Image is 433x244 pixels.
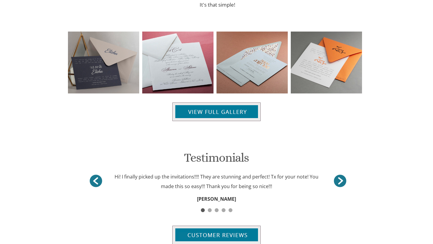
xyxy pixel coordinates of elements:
span: 5 [229,208,232,212]
div: Hi! I finally picked up the invitations!!!! They are stunning and perfect! Tx for your note! You ... [112,172,321,191]
a: 4 [220,204,227,209]
span: 3 [215,208,219,212]
h1: Testimonials [85,151,348,169]
span: 2 [208,208,212,212]
a: 1 [199,204,206,209]
a: 5 [227,204,234,209]
a: 3 [213,204,220,209]
a: 2 [206,204,213,209]
span: 1 [201,208,205,212]
span: 4 [222,208,226,212]
a: > [88,173,103,188]
a: < [333,173,348,188]
div: [PERSON_NAME] [85,194,348,204]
